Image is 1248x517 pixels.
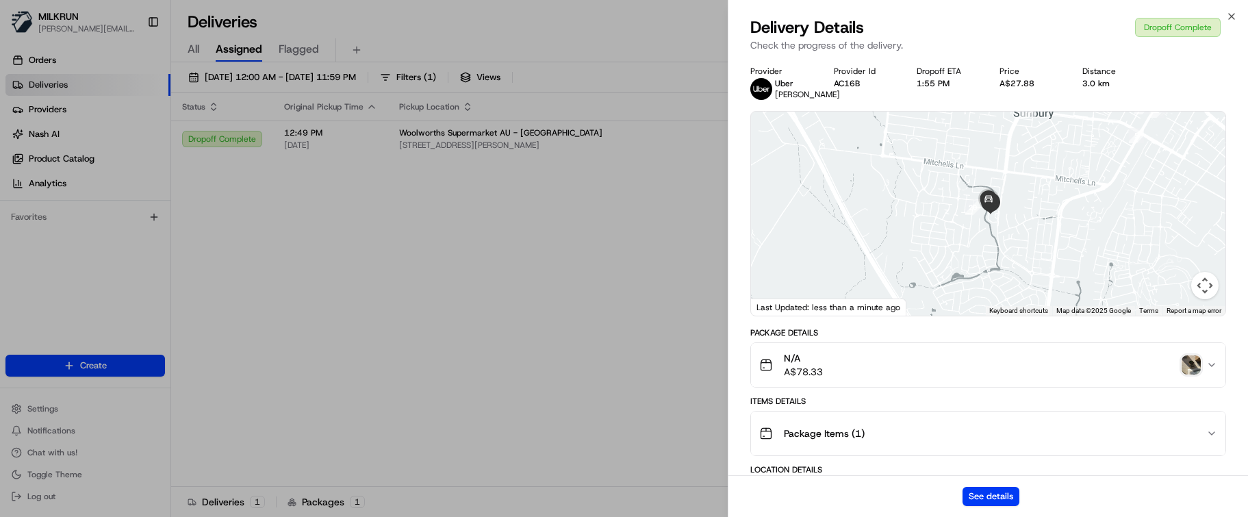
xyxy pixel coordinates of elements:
[754,298,800,316] a: Open this area in Google Maps (opens a new window)
[751,299,906,316] div: Last Updated: less than a minute ago
[784,351,823,365] span: N/A
[834,78,860,89] button: AC16B
[750,464,1226,475] div: Location Details
[750,78,772,100] img: uber-new-logo.jpeg
[1082,78,1143,89] div: 3.0 km
[754,298,800,316] img: Google
[751,412,1225,455] button: Package Items (1)
[750,66,811,77] div: Provider
[775,89,840,100] span: [PERSON_NAME]
[775,78,793,89] span: Uber
[999,78,1060,89] div: A$27.88
[917,78,978,89] div: 1:55 PM
[1082,66,1143,77] div: Distance
[1056,307,1131,314] span: Map data ©2025 Google
[1167,307,1221,314] a: Report a map error
[1182,355,1201,375] img: photo_proof_of_delivery image
[784,427,865,440] span: Package Items ( 1 )
[751,343,1225,387] button: N/AA$78.33photo_proof_of_delivery image
[750,396,1226,407] div: Items Details
[963,487,1019,506] button: See details
[784,365,823,379] span: A$78.33
[999,66,1060,77] div: Price
[1129,128,1144,143] div: 5
[1139,307,1158,314] a: Terms
[965,200,980,215] div: 20
[750,16,864,38] span: Delivery Details
[917,66,978,77] div: Dropoff ETA
[750,38,1226,52] p: Check the progress of the delivery.
[834,66,895,77] div: Provider Id
[1191,272,1219,299] button: Map camera controls
[989,306,1048,316] button: Keyboard shortcuts
[750,327,1226,338] div: Package Details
